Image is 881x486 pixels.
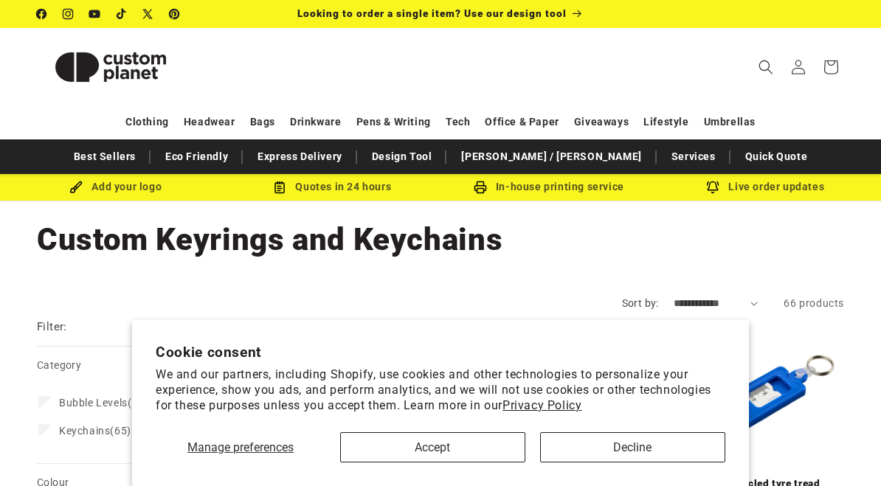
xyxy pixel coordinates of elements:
a: Eco Friendly [158,144,235,170]
a: Design Tool [365,144,440,170]
img: Brush Icon [69,181,83,194]
img: In-house printing [474,181,487,194]
p: We and our partners, including Shopify, use cookies and other technologies to personalize your ex... [156,367,725,413]
summary: Search [750,51,782,83]
span: Manage preferences [187,440,294,454]
button: Decline [540,432,725,462]
img: Order updates [706,181,719,194]
div: Quotes in 24 hours [224,178,441,196]
a: Tech [446,109,470,135]
a: Pens & Writing [356,109,431,135]
a: Drinkware [290,109,341,135]
a: Giveaways [574,109,629,135]
a: Clothing [125,109,169,135]
a: Best Sellers [66,144,143,170]
div: Add your logo [7,178,224,196]
span: 66 products [784,297,844,309]
label: Sort by: [622,297,659,309]
span: Keychains [59,425,110,437]
img: Order Updates Icon [273,181,286,194]
a: Quick Quote [738,144,815,170]
span: Looking to order a single item? Use our design tool [297,7,567,19]
h2: Filter: [37,319,67,336]
button: Accept [340,432,525,462]
a: Umbrellas [704,109,756,135]
h1: Custom Keyrings and Keychains [37,220,844,260]
button: Manage preferences [156,432,325,462]
h2: Cookie consent [156,344,725,361]
div: Live order updates [657,178,874,196]
span: Category [37,359,81,371]
span: Bubble Levels [59,397,128,409]
a: Office & Paper [485,109,559,135]
img: Custom Planet [37,34,184,100]
div: In-house printing service [440,178,657,196]
a: Privacy Policy [502,398,581,412]
a: Express Delivery [250,144,350,170]
summary: Category (0 selected) [37,347,229,384]
a: Lifestyle [643,109,688,135]
a: Custom Planet [32,28,190,105]
a: [PERSON_NAME] / [PERSON_NAME] [454,144,649,170]
a: Services [664,144,723,170]
a: Headwear [184,109,235,135]
span: (65) [59,424,131,437]
span: (1) [59,396,142,409]
a: Bags [250,109,275,135]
